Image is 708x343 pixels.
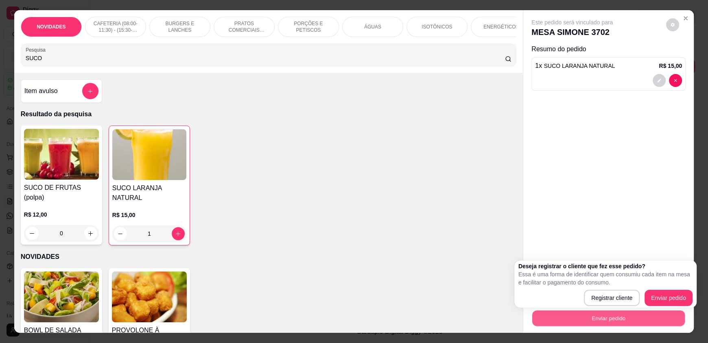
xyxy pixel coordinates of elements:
p: NOVIDADES [37,24,66,30]
h4: SUCO DE FRUTAS (polpa) [24,183,99,202]
p: 1 x [535,61,615,71]
p: Resultado da pesquisa [21,109,516,119]
button: Registrar cliente [584,290,640,306]
img: product-image [112,129,186,180]
img: product-image [24,129,99,180]
p: R$ 15,00 [112,211,186,219]
button: Close [679,12,692,25]
button: Enviar pedido [532,310,685,326]
img: product-image [24,271,99,322]
button: increase-product-quantity [172,227,185,240]
p: Resumo do pedido [531,44,686,54]
p: Este pedido será vinculado para [531,18,613,26]
h4: BOWL DE SALADA [24,326,99,335]
button: decrease-product-quantity [114,227,127,240]
h2: Deseja registrar o cliente que fez esse pedido? [518,262,693,270]
button: decrease-product-quantity [669,74,682,87]
p: PRATOS COMERCIAIS (11:30-15:30) [221,20,268,33]
p: MESA SIMONE 3702 [531,26,613,38]
p: PORÇÕES E PETISCOS [285,20,332,33]
p: R$ 15,00 [659,62,682,70]
p: ENERGÉTICOS [483,24,519,30]
p: R$ 12,00 [24,211,99,219]
input: Pesquisa [26,54,505,62]
label: Pesquisa [26,46,48,53]
button: decrease-product-quantity [653,74,666,87]
h4: Item avulso [24,86,58,96]
button: Enviar pedido [645,290,693,306]
p: BURGERS E LANCHES [156,20,203,33]
p: NOVIDADES [21,252,516,262]
p: ÁGUAS [364,24,381,30]
span: SUCO LARANJA NATURAL [544,63,615,69]
button: decrease-product-quantity [666,18,679,31]
img: product-image [112,271,187,322]
h4: SUCO LARANJA NATURAL [112,183,186,203]
p: ISOTÔNICOS [422,24,452,30]
p: CAFETERIA (08:00-11:30) - (15:30-18:00) [92,20,139,33]
p: Essa é uma forma de identificar quem consumiu cada item na mesa e facilitar o pagamento do consumo. [518,270,693,287]
button: add-separate-item [82,83,98,99]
